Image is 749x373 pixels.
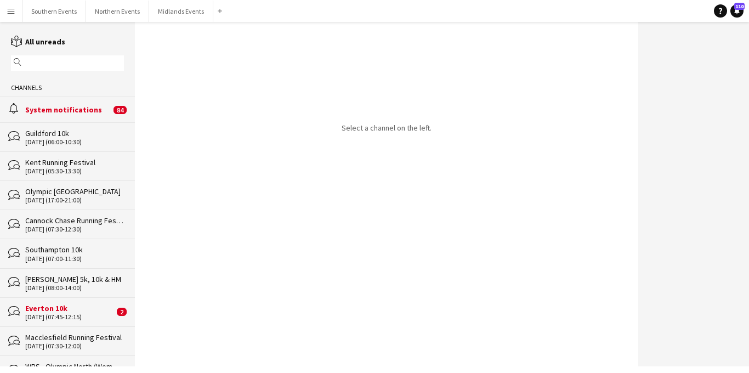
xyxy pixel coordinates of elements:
div: Southampton 10k [25,245,124,255]
a: All unreads [11,37,65,47]
p: Select a channel on the left. [342,123,432,133]
div: [DATE] (06:00-10:30) [25,138,124,146]
span: 2 [117,308,127,316]
div: Olympic [GEOGRAPHIC_DATA] [25,187,124,196]
span: 110 [734,3,745,10]
div: Kent Running Festival [25,157,124,167]
div: [DATE] (05:30-13:30) [25,167,124,175]
div: [DATE] (07:30-12:30) [25,225,124,233]
a: 110 [730,4,744,18]
button: Northern Events [86,1,149,22]
div: Everton 10k [25,303,114,313]
div: [DATE] (07:45-12:15) [25,313,114,321]
div: [DATE] (08:00-14:00) [25,284,124,292]
div: System notifications [25,105,111,115]
div: Guildford 10k [25,128,124,138]
div: [PERSON_NAME] 5k, 10k & HM [25,274,124,284]
button: Southern Events [22,1,86,22]
div: WRS - Olympic North (Women Only) [25,361,124,371]
div: [DATE] (07:30-12:00) [25,342,124,350]
div: [DATE] (07:00-11:30) [25,255,124,263]
div: Macclesfield Running Festival [25,332,124,342]
div: [DATE] (17:00-21:00) [25,196,124,204]
button: Midlands Events [149,1,213,22]
span: 84 [114,106,127,114]
div: Cannock Chase Running Festival [25,216,124,225]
